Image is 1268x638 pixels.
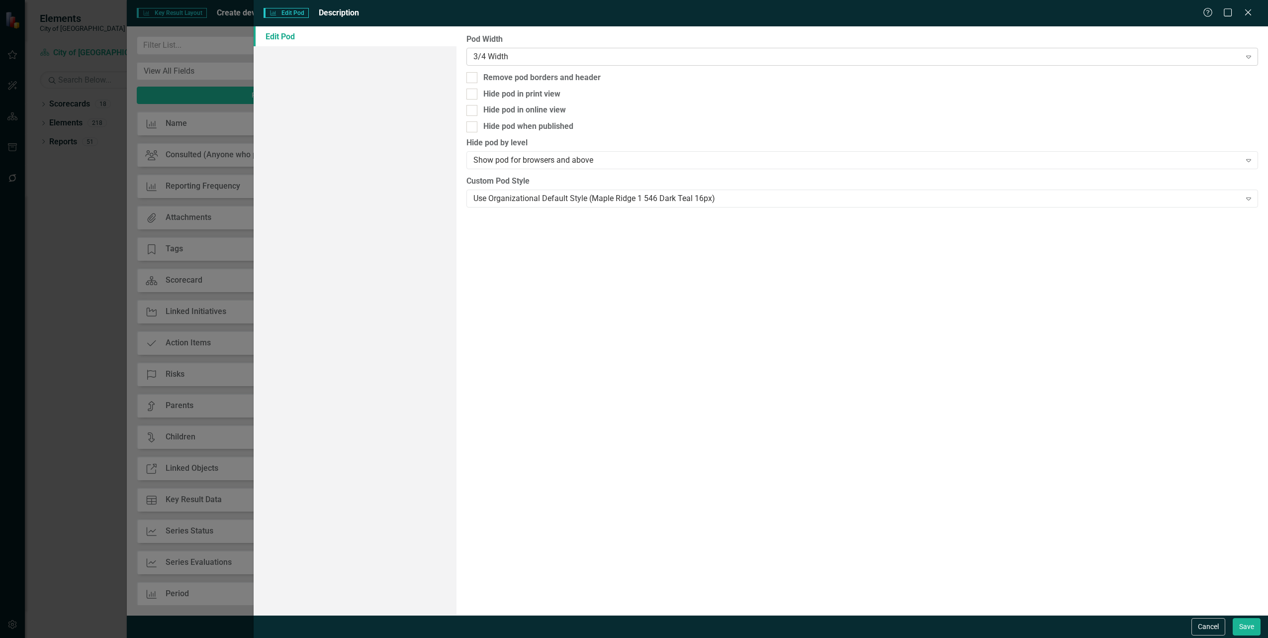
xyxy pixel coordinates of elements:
[483,89,560,100] div: Hide pod in print view
[254,26,456,46] a: Edit Pod
[473,51,1241,62] div: 3/4 Width
[473,193,1241,204] div: Use Organizational Default Style (Maple Ridge 1 546 Dark Teal 16px)
[319,8,359,17] span: Description
[473,155,1241,166] div: Show pod for browsers and above
[483,72,601,84] div: Remove pod borders and header
[483,121,573,132] div: Hide pod when published
[1191,618,1225,636] button: Cancel
[466,176,1258,187] label: Custom Pod Style
[483,105,566,116] div: Hide pod in online view
[466,137,1258,149] label: Hide pod by level
[466,34,1258,45] label: Pod Width
[1233,618,1261,636] button: Save
[264,8,309,18] span: Edit Pod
